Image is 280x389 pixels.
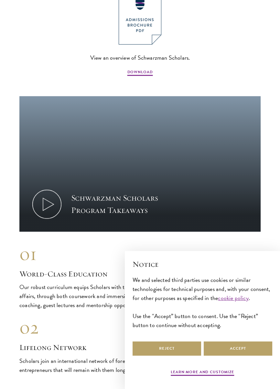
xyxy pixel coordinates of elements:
[19,283,261,310] div: Our robust curriculum equips Scholars with the knowledge they need to navigate China's role in gl...
[133,275,272,330] div: We and selected third parties use cookies or similar technologies for technical purposes and, wit...
[133,259,272,270] h2: Notice
[171,369,234,377] button: Learn more and customize
[127,69,153,77] span: DOWNLOAD
[19,243,261,265] div: 01
[19,316,261,339] div: 02
[19,342,261,353] h3: Lifelong Network
[71,192,191,216] div: Schwarzman Scholars Program Takeaways
[90,53,190,63] span: View an overview of Schwarzman Scholars.
[19,268,261,279] h3: World-Class Education
[19,96,261,232] button: Schwarzman Scholars Program Takeaways
[218,294,248,302] a: cookie policy
[204,341,272,356] button: Accept
[133,341,201,356] button: Reject
[19,356,261,374] div: Scholars join an international network of foreign ministers, political leaders, medical professio...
